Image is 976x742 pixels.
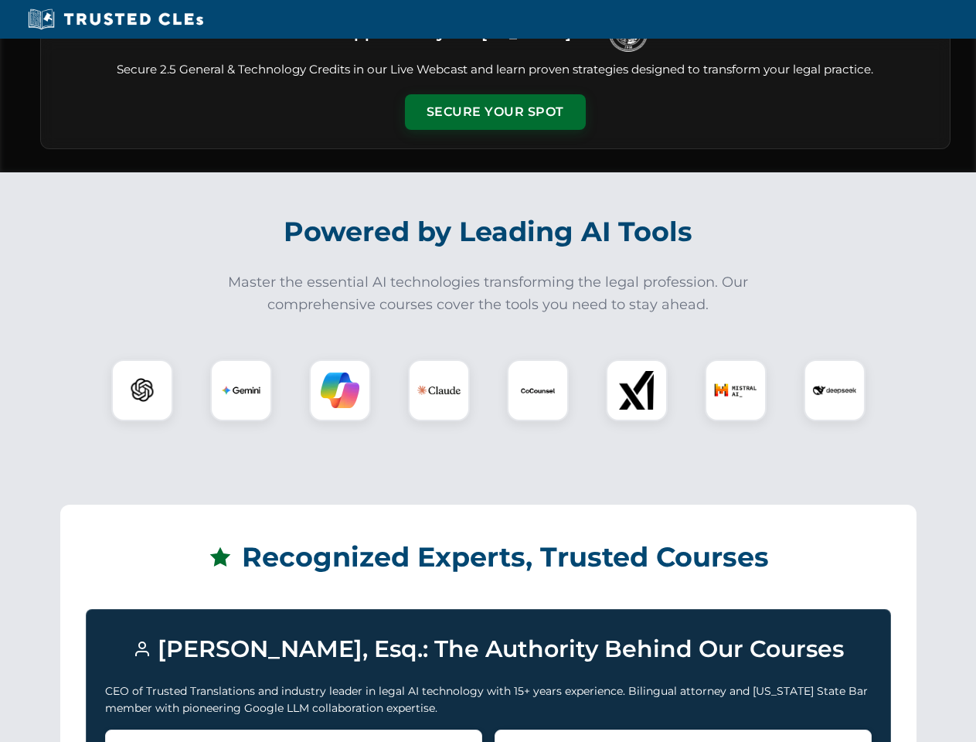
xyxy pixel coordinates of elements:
[218,271,759,316] p: Master the essential AI technologies transforming the legal profession. Our comprehensive courses...
[111,359,173,421] div: ChatGPT
[60,205,916,259] h2: Powered by Leading AI Tools
[507,359,569,421] div: CoCounsel
[105,682,872,717] p: CEO of Trusted Translations and industry leader in legal AI technology with 15+ years experience....
[705,359,767,421] div: Mistral AI
[23,8,208,31] img: Trusted CLEs
[60,61,931,79] p: Secure 2.5 General & Technology Credits in our Live Webcast and learn proven strategies designed ...
[86,530,891,584] h2: Recognized Experts, Trusted Courses
[405,94,586,130] button: Secure Your Spot
[617,371,656,410] img: xAI Logo
[120,368,165,413] img: ChatGPT Logo
[606,359,668,421] div: xAI
[210,359,272,421] div: Gemini
[813,369,856,412] img: DeepSeek Logo
[309,359,371,421] div: Copilot
[222,371,260,410] img: Gemini Logo
[519,371,557,410] img: CoCounsel Logo
[714,369,757,412] img: Mistral AI Logo
[417,369,461,412] img: Claude Logo
[408,359,470,421] div: Claude
[804,359,865,421] div: DeepSeek
[321,371,359,410] img: Copilot Logo
[105,628,872,670] h3: [PERSON_NAME], Esq.: The Authority Behind Our Courses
